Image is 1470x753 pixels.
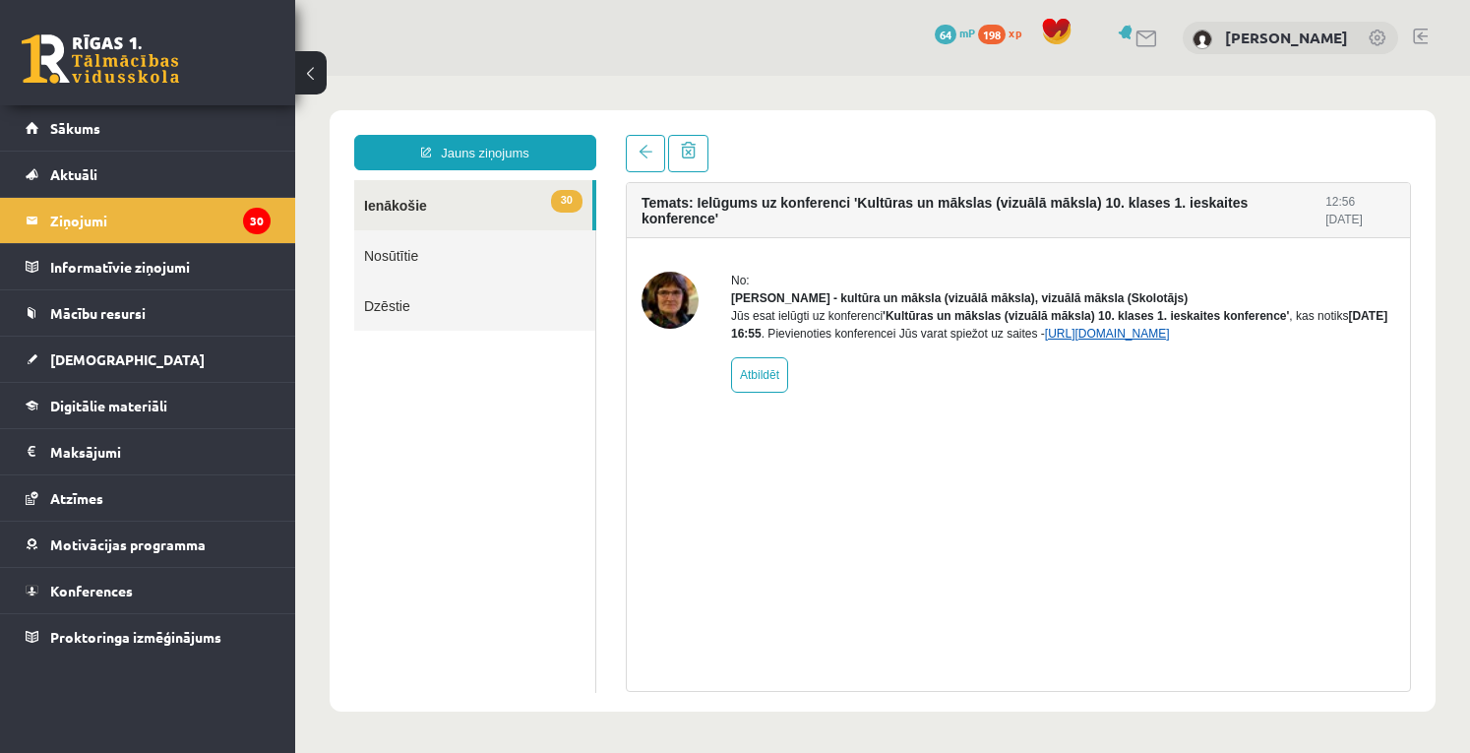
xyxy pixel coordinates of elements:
a: Nosūtītie [59,155,300,205]
a: Mācību resursi [26,290,271,336]
div: No: [436,196,1100,214]
a: [PERSON_NAME] [1225,28,1348,47]
a: Sākums [26,105,271,151]
h4: Temats: Ielūgums uz konferenci 'Kultūras un mākslas (vizuālā māksla) 10. klases 1. ieskaites konf... [346,119,1030,151]
span: Aktuāli [50,165,97,183]
a: Proktoringa izmēģinājums [26,614,271,659]
strong: [PERSON_NAME] - kultūra un māksla (vizuālā māksla), vizuālā māksla (Skolotājs) [436,216,892,229]
span: Proktoringa izmēģinājums [50,628,221,646]
span: 30 [256,114,287,137]
a: Maksājumi [26,429,271,474]
legend: Ziņojumi [50,198,271,243]
a: 64 mP [935,25,975,40]
legend: Informatīvie ziņojumi [50,244,271,289]
a: [DEMOGRAPHIC_DATA] [26,337,271,382]
span: Sākums [50,119,100,137]
i: 30 [243,208,271,234]
a: Aktuāli [26,152,271,197]
div: Jūs esat ielūgti uz konferenci , kas notiks . Pievienoties konferencei Jūs varat spiežot uz saites - [436,231,1100,267]
a: Rīgas 1. Tālmācības vidusskola [22,34,179,84]
a: 30Ienākošie [59,104,297,155]
span: Motivācijas programma [50,535,206,553]
span: Atzīmes [50,489,103,507]
span: mP [959,25,975,40]
a: Dzēstie [59,205,300,255]
span: 64 [935,25,956,44]
span: Mācību resursi [50,304,146,322]
legend: Maksājumi [50,429,271,474]
a: Atzīmes [26,475,271,521]
a: Jauns ziņojums [59,59,301,94]
div: 12:56 [DATE] [1030,117,1100,153]
b: 'Kultūras un mākslas (vizuālā māksla) 10. klases 1. ieskaites konference' [587,233,994,247]
span: 198 [978,25,1006,44]
span: Konferences [50,582,133,599]
a: Ziņojumi30 [26,198,271,243]
a: [URL][DOMAIN_NAME] [750,251,875,265]
a: Motivācijas programma [26,522,271,567]
a: 198 xp [978,25,1031,40]
img: Ilze Kolka - kultūra un māksla (vizuālā māksla), vizuālā māksla [346,196,403,253]
a: Atbildēt [436,282,493,317]
img: Andris Plēsums [1193,30,1212,49]
a: Digitālie materiāli [26,383,271,428]
a: Konferences [26,568,271,613]
span: [DEMOGRAPHIC_DATA] [50,350,205,368]
span: xp [1009,25,1021,40]
span: Digitālie materiāli [50,397,167,414]
a: Informatīvie ziņojumi [26,244,271,289]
